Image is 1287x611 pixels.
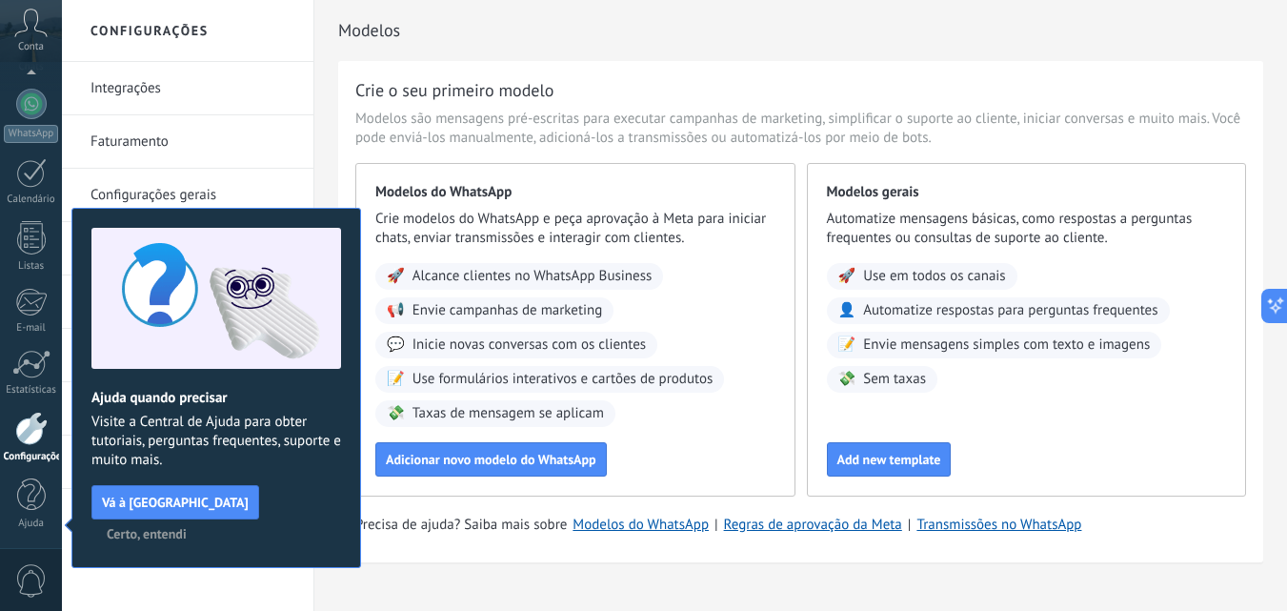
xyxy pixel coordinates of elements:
[91,413,341,470] span: Visite a Central de Ajuda para obter tutoriais, perguntas frequentes, suporte e muito mais.
[387,267,405,286] span: 🚀
[4,518,59,530] div: Ajuda
[355,516,1246,535] div: | |
[90,62,294,115] a: Integrações
[102,496,249,509] span: Vá à [GEOGRAPHIC_DATA]
[412,267,653,286] span: Alcance clientes no WhatsApp Business
[91,485,259,519] button: Vá à [GEOGRAPHIC_DATA]
[355,516,567,535] span: Precisa de ajuda? Saiba mais sobre
[863,370,926,389] span: Sem taxas
[387,370,405,389] span: 📝
[386,453,596,466] span: Adicionar novo modelo do WhatsApp
[90,169,294,222] a: Configurações gerais
[90,115,294,169] a: Faturamento
[827,183,1227,202] span: Modelos gerais
[724,516,902,534] a: Regras de aprovação da Meta
[412,336,646,355] span: Inicie novas conversas com os clientes
[355,110,1246,148] span: Modelos são mensagens pré-escritas para executar campanhas de marketing, simplificar o suporte ao...
[91,389,341,407] h2: Ajuda quando precisar
[18,41,44,53] span: Conta
[387,336,405,355] span: 💬
[375,442,607,477] button: Adicionar novo modelo do WhatsApp
[412,404,604,423] span: Taxas de mensagem se aplicam
[412,370,714,389] span: Use formulários interativos e cartões de produtos
[412,301,603,320] span: Envie campanhas de marketing
[4,451,59,463] div: Configurações
[375,210,775,248] span: Crie modelos do WhatsApp e peça aprovação à Meta para iniciar chats, enviar transmissões e intera...
[62,115,313,169] li: Faturamento
[387,301,405,320] span: 📢
[355,78,553,102] h3: Crie o seu primeiro modelo
[4,260,59,273] div: Listas
[338,11,1263,50] h2: Modelos
[827,210,1227,248] span: Automatize mensagens básicas, como respostas a perguntas frequentes ou consultas de suporte ao cl...
[863,336,1150,355] span: Envie mensagens simples com texto e imagens
[827,442,952,477] button: Add new template
[375,183,775,202] span: Modelos do WhatsApp
[916,516,1081,534] a: Transmissões no WhatsApp
[838,336,856,355] span: 📝
[4,193,59,206] div: Calendário
[4,125,58,143] div: WhatsApp
[863,301,1157,320] span: Automatize respostas para perguntas frequentes
[838,370,856,389] span: 💸
[573,516,709,534] a: Modelos do WhatsApp
[837,453,941,466] span: Add new template
[387,404,405,423] span: 💸
[62,169,313,222] li: Configurações gerais
[863,267,1005,286] span: Use em todos os canais
[98,519,195,548] button: Certo, entendi
[4,384,59,397] div: Estatísticas
[62,62,313,115] li: Integrações
[107,527,187,540] span: Certo, entendi
[4,322,59,335] div: E-mail
[838,267,856,286] span: 🚀
[838,301,856,320] span: 👤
